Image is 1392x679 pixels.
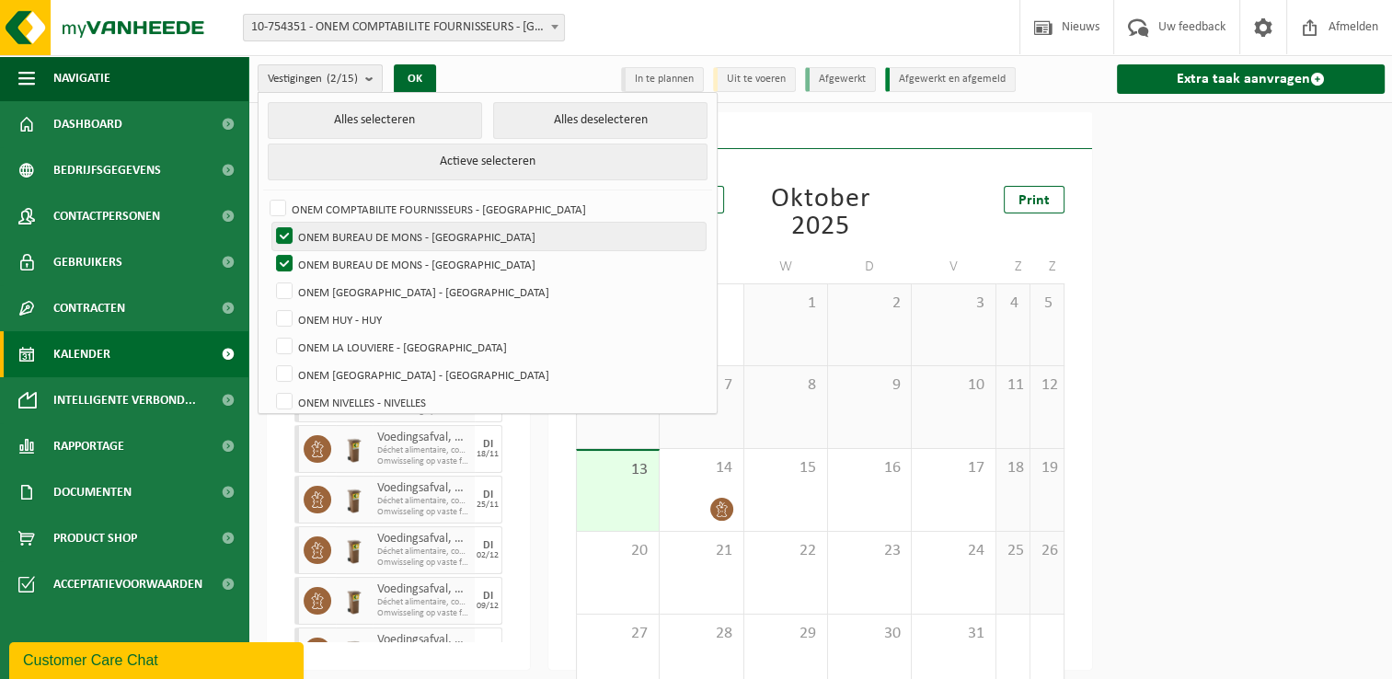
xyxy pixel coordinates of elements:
[377,582,470,597] span: Voedingsafval, bevat producten van dierlijke oorsprong, onverpakt, categorie 3
[885,67,1016,92] li: Afgewerkt en afgemeld
[272,250,706,278] label: ONEM BUREAU DE MONS - [GEOGRAPHIC_DATA]
[53,147,161,193] span: Bedrijfsgegevens
[805,67,876,92] li: Afgewerkt
[754,375,818,396] span: 8
[53,561,202,607] span: Acceptatievoorwaarden
[340,536,368,564] img: WB-0140-HPE-BN-01
[266,195,706,223] label: ONEM COMPTABILITE FOURNISSEURS - [GEOGRAPHIC_DATA]
[1040,458,1054,478] span: 19
[837,624,902,644] span: 30
[377,608,470,619] span: Omwisseling op vaste frequentie (incl. verwerking)
[921,458,985,478] span: 17
[53,469,132,515] span: Documenten
[754,624,818,644] span: 29
[377,633,470,648] span: Voedingsafval, bevat producten van dierlijke oorsprong, onverpakt, categorie 3
[837,541,902,561] span: 23
[483,439,493,450] div: DI
[996,250,1030,283] td: Z
[483,591,493,602] div: DI
[493,102,708,139] button: Alles deselecteren
[921,375,985,396] span: 10
[1030,250,1064,283] td: Z
[272,361,706,388] label: ONEM [GEOGRAPHIC_DATA] - [GEOGRAPHIC_DATA]
[586,624,650,644] span: 27
[377,507,470,518] span: Omwisseling op vaste frequentie (incl. verwerking)
[754,541,818,561] span: 22
[53,423,124,469] span: Rapportage
[272,223,706,250] label: ONEM BUREAU DE MONS - [GEOGRAPHIC_DATA]
[272,278,706,305] label: ONEM [GEOGRAPHIC_DATA] - [GEOGRAPHIC_DATA]
[53,193,160,239] span: Contactpersonen
[621,67,704,92] li: In te plannen
[1040,293,1054,314] span: 5
[744,186,896,241] div: Oktober 2025
[53,515,137,561] span: Product Shop
[837,375,902,396] span: 9
[1006,458,1020,478] span: 18
[258,64,383,92] button: Vestigingen(2/15)
[53,331,110,377] span: Kalender
[586,460,650,480] span: 13
[1006,375,1020,396] span: 11
[586,541,650,561] span: 20
[477,501,499,510] div: 25/11
[377,532,470,547] span: Voedingsafval, bevat producten van dierlijke oorsprong, onverpakt, categorie 3
[669,541,733,561] span: 21
[340,587,368,615] img: WB-0140-HPE-BN-01
[377,481,470,496] span: Voedingsafval, bevat producten van dierlijke oorsprong, onverpakt, categorie 3
[377,547,470,558] span: Déchet alimentaire, contenant des produits d'origine animale
[272,305,706,333] label: ONEM HUY - HUY
[244,15,564,40] span: 10-754351 - ONEM COMPTABILITE FOURNISSEURS - BRUXELLES
[53,101,122,147] span: Dashboard
[1006,541,1020,561] span: 25
[837,293,902,314] span: 2
[921,624,985,644] span: 31
[669,458,733,478] span: 14
[912,250,995,283] td: V
[272,333,706,361] label: ONEM LA LOUVIERE - [GEOGRAPHIC_DATA]
[1006,293,1020,314] span: 4
[377,496,470,507] span: Déchet alimentaire, contenant des produits d'origine animale
[744,250,828,283] td: W
[1040,375,1054,396] span: 12
[394,64,436,94] button: OK
[268,102,482,139] button: Alles selecteren
[483,489,493,501] div: DI
[377,456,470,467] span: Omwisseling op vaste frequentie (incl. verwerking)
[53,239,122,285] span: Gebruikers
[1040,541,1054,561] span: 26
[837,458,902,478] span: 16
[268,65,358,93] span: Vestigingen
[53,285,125,331] span: Contracten
[340,486,368,513] img: WB-0140-HPE-BN-01
[377,597,470,608] span: Déchet alimentaire, contenant des produits d'origine animale
[243,14,565,41] span: 10-754351 - ONEM COMPTABILITE FOURNISSEURS - BRUXELLES
[828,250,912,283] td: D
[921,541,985,561] span: 24
[377,431,470,445] span: Voedingsafval, bevat producten van dierlijke oorsprong, onverpakt, categorie 3
[483,540,493,551] div: DI
[340,638,368,665] img: WB-0140-HPE-BN-01
[340,435,368,463] img: WB-0140-HPE-BN-01
[272,388,706,416] label: ONEM NIVELLES - NIVELLES
[713,67,796,92] li: Uit te voeren
[1018,193,1050,208] span: Print
[921,293,985,314] span: 3
[477,450,499,459] div: 18/11
[669,624,733,644] span: 28
[1117,64,1385,94] a: Extra taak aanvragen
[1004,186,1064,213] a: Print
[268,144,708,180] button: Actieve selecteren
[377,558,470,569] span: Omwisseling op vaste frequentie (incl. verwerking)
[477,602,499,611] div: 09/12
[327,73,358,85] count: (2/15)
[483,641,493,652] div: DI
[377,445,470,456] span: Déchet alimentaire, contenant des produits d'origine animale
[477,551,499,560] div: 02/12
[9,639,307,679] iframe: chat widget
[754,458,818,478] span: 15
[53,377,196,423] span: Intelligente verbond...
[754,293,818,314] span: 1
[53,55,110,101] span: Navigatie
